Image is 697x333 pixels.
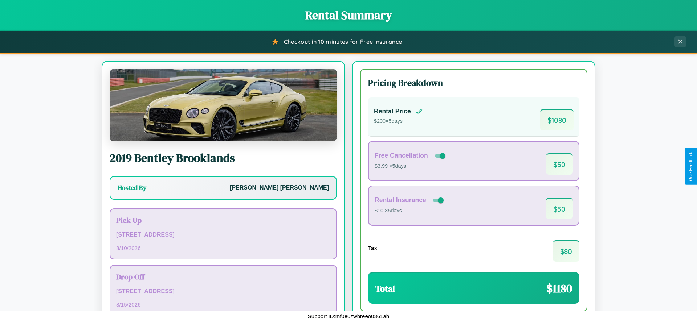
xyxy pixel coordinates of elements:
h4: Tax [368,245,377,251]
h4: Rental Insurance [375,196,426,204]
p: [STREET_ADDRESS] [116,286,330,297]
h3: Pricing Breakdown [368,77,579,89]
h1: Rental Summary [7,7,690,23]
p: 8 / 15 / 2026 [116,300,330,309]
span: $ 50 [546,153,573,175]
h3: Drop Off [116,271,330,282]
img: Bentley Brooklands [110,69,337,141]
p: [PERSON_NAME] [PERSON_NAME] [230,183,329,193]
h2: 2019 Bentley Brooklands [110,150,337,166]
h4: Free Cancellation [375,152,428,159]
span: $ 80 [553,240,579,262]
h3: Pick Up [116,215,330,225]
span: $ 50 [546,198,573,219]
h3: Total [375,283,395,295]
span: $ 1180 [546,280,572,296]
span: Checkout in 10 minutes for Free Insurance [284,38,402,45]
p: [STREET_ADDRESS] [116,230,330,240]
p: 8 / 10 / 2026 [116,243,330,253]
p: $10 × 5 days [375,206,445,216]
p: Support ID: mf0e0zwbreeo0361ah [308,311,389,321]
div: Give Feedback [688,152,693,181]
p: $ 200 × 5 days [374,117,423,126]
h3: Hosted By [118,183,146,192]
h4: Rental Price [374,108,411,115]
p: $3.99 × 5 days [375,162,447,171]
span: $ 1080 [540,109,574,130]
